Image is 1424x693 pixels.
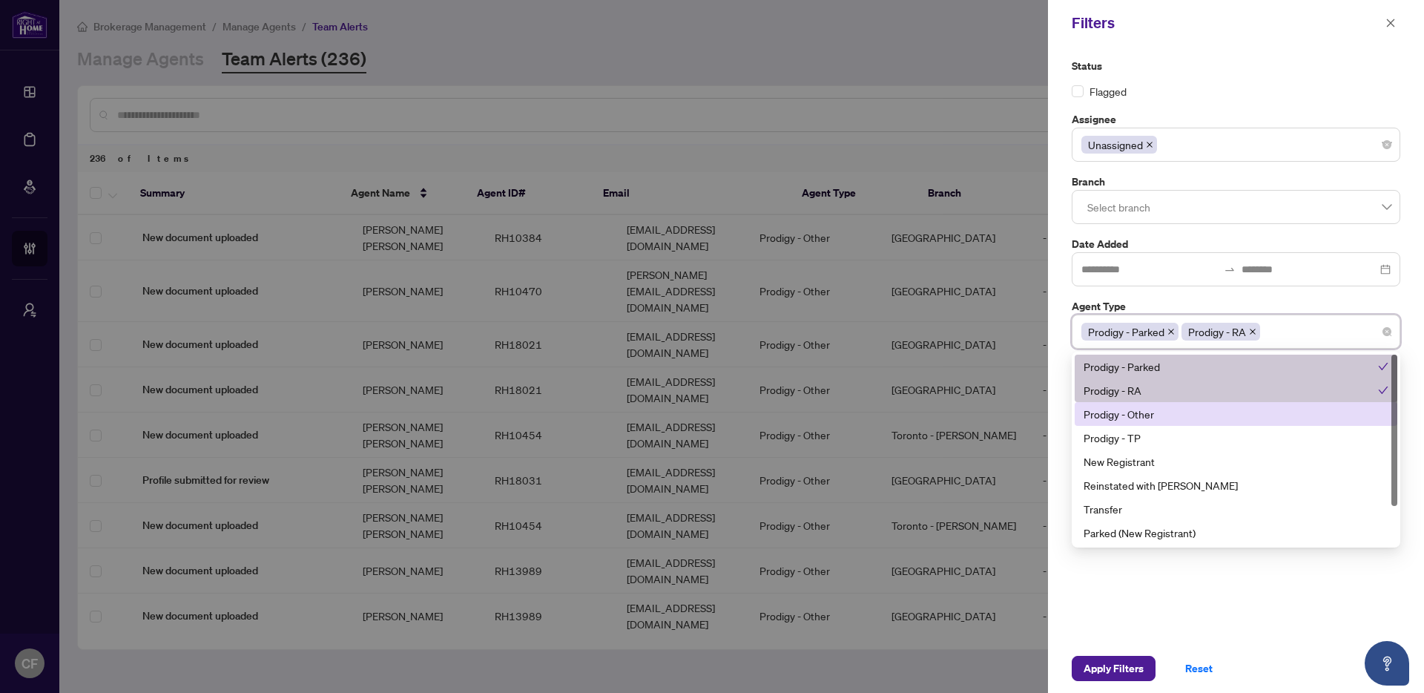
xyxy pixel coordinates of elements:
[1081,136,1157,154] span: Unassigned
[1072,298,1400,315] label: Agent Type
[1072,174,1400,190] label: Branch
[1072,12,1381,34] div: Filters
[1173,656,1224,681] button: Reset
[1188,323,1246,340] span: Prodigy - RA
[1084,430,1388,446] div: Prodigy - TP
[1084,358,1378,375] div: Prodigy - Parked
[1075,497,1397,521] div: Transfer
[1181,323,1260,341] span: Prodigy - RA
[1075,426,1397,450] div: Prodigy - TP
[1224,263,1236,275] span: swap-right
[1378,361,1388,372] span: check
[1084,525,1388,541] div: Parked (New Registrant)
[1075,521,1397,545] div: Parked (New Registrant)
[1088,137,1143,153] span: Unassigned
[1224,263,1236,275] span: to
[1075,378,1397,402] div: Prodigy - RA
[1081,323,1179,341] span: Prodigy - Parked
[1090,83,1127,99] span: Flagged
[1072,656,1156,681] button: Apply Filters
[1167,328,1175,335] span: close
[1072,111,1400,128] label: Assignee
[1075,355,1397,378] div: Prodigy - Parked
[1185,657,1213,680] span: Reset
[1084,406,1388,422] div: Prodigy - Other
[1075,473,1397,497] div: Reinstated with RAHR
[1072,58,1400,74] label: Status
[1075,450,1397,473] div: New Registrant
[1382,140,1391,149] span: close-circle
[1088,323,1164,340] span: Prodigy - Parked
[1378,385,1388,395] span: check
[1084,477,1388,493] div: Reinstated with [PERSON_NAME]
[1365,641,1409,686] button: Open asap
[1084,657,1144,680] span: Apply Filters
[1385,18,1396,28] span: close
[1382,327,1391,336] span: close-circle
[1084,501,1388,517] div: Transfer
[1084,453,1388,470] div: New Registrant
[1084,382,1378,398] div: Prodigy - RA
[1249,328,1256,335] span: close
[1072,236,1400,252] label: Date Added
[1146,141,1153,148] span: close
[1075,402,1397,426] div: Prodigy - Other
